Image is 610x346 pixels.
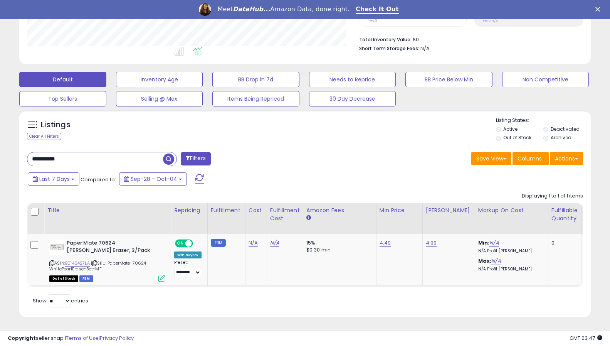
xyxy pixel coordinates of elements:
li: $0 [359,34,577,44]
b: Paper Mate 70624 [PERSON_NAME] Eraser, 3/Pack [67,240,160,256]
th: The percentage added to the cost of goods (COGS) that forms the calculator for Min & Max prices. [475,203,548,234]
span: FBM [79,275,93,282]
div: Markup on Cost [478,206,545,214]
small: Prev: 0 [366,19,377,23]
button: Needs to Reprice [309,72,396,87]
span: 2025-10-13 03:47 GMT [570,334,602,342]
small: Prev: N/A [483,19,498,23]
button: Selling @ Max [116,91,203,106]
span: | SKU: PaperMate-70624-WhitePearlErase-3ct-MF [49,260,149,272]
button: Default [19,72,106,87]
div: Repricing [174,206,204,214]
a: Check It Out [356,5,399,14]
a: B0146427LA [65,260,90,267]
button: Items Being Repriced [212,91,299,106]
button: Sep-28 - Oct-04 [119,172,187,186]
button: Last 7 Days [28,172,79,186]
button: Non Competitive [502,72,589,87]
span: Columns [518,155,542,162]
span: ON [176,240,185,247]
button: Columns [513,152,549,165]
p: N/A Profit [PERSON_NAME] [478,267,542,272]
b: Min: [478,239,490,246]
p: Listing States: [496,117,591,124]
a: N/A [270,239,279,247]
i: DataHub... [233,5,270,13]
div: Win BuyBox [174,251,202,258]
span: Show: entries [33,297,88,304]
div: $0.30 min [306,246,370,253]
div: [PERSON_NAME] [426,206,472,214]
span: Sep-28 - Oct-04 [131,175,177,183]
small: FBM [211,239,226,247]
img: Profile image for Georgie [199,3,211,16]
b: Total Inventory Value: [359,36,412,43]
img: 41-P53vuvCL._SL40_.jpg [49,240,65,255]
div: seller snap | | [8,335,134,342]
div: Close [595,7,603,12]
span: N/A [420,45,430,52]
button: BB Drop in 7d [212,72,299,87]
div: Fulfillment Cost [270,206,300,223]
a: 4.99 [426,239,437,247]
div: 0 [551,240,575,246]
a: 4.49 [380,239,391,247]
button: 30 Day Decrease [309,91,396,106]
button: Top Sellers [19,91,106,106]
button: Save View [471,152,511,165]
div: Fulfillable Quantity [551,206,578,223]
p: N/A Profit [PERSON_NAME] [478,248,542,254]
div: Preset: [174,260,202,277]
span: All listings that are currently out of stock and unavailable for purchase on Amazon [49,275,78,282]
b: Max: [478,257,492,265]
label: Out of Stock [503,134,531,141]
span: OFF [192,240,204,247]
div: 15% [306,240,370,246]
a: N/A [249,239,258,247]
div: Title [47,206,168,214]
strong: Copyright [8,334,36,342]
span: Last 7 Days [39,175,70,183]
button: Filters [181,152,211,165]
div: Meet Amazon Data, done right. [217,5,350,13]
div: Amazon Fees [306,206,373,214]
b: Short Term Storage Fees: [359,45,419,52]
div: Min Price [380,206,419,214]
div: ASIN: [49,240,165,281]
small: Amazon Fees. [306,214,311,221]
a: Terms of Use [66,334,99,342]
label: Deactivated [551,126,580,132]
div: Displaying 1 to 1 of 1 items [522,192,583,200]
div: Clear All Filters [27,133,61,140]
h5: Listings [41,120,71,130]
button: Actions [550,152,583,165]
button: Inventory Age [116,72,203,87]
div: Cost [249,206,264,214]
span: Compared to: [81,176,116,183]
a: N/A [489,239,499,247]
a: Privacy Policy [100,334,134,342]
a: N/A [491,257,501,265]
label: Active [503,126,518,132]
label: Archived [551,134,571,141]
div: Fulfillment [211,206,242,214]
button: BB Price Below Min [405,72,492,87]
